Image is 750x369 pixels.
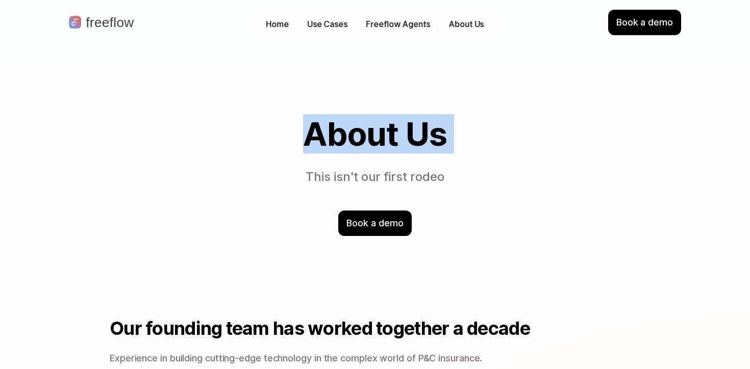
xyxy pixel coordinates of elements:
[338,210,411,236] div: Book a demo
[110,116,640,152] h1: About Us
[189,168,561,186] p: This isn't our first rodeo
[443,16,489,32] a: About Us
[448,18,484,30] p: About Us
[361,16,435,32] a: Freeflow Agents
[366,18,430,30] p: Freeflow Agents
[261,16,294,32] a: Home
[110,318,640,339] h2: Our founding team has worked together a decade
[616,16,673,29] p: Book a demo
[608,10,681,35] div: Book a demo
[86,16,134,29] p: freeflow
[307,18,347,30] div: Use Cases
[266,18,289,30] p: Home
[346,217,403,230] p: Book a demo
